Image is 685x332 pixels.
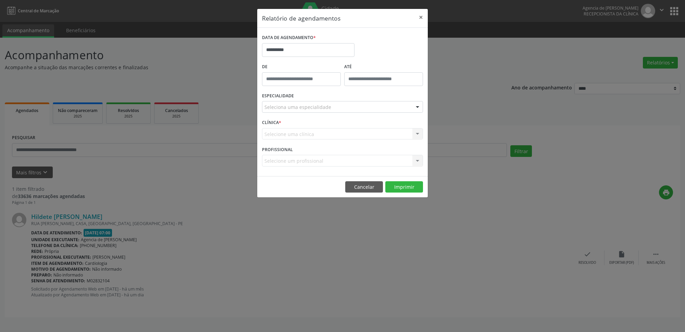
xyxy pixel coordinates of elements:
label: ESPECIALIDADE [262,91,294,101]
label: DATA DE AGENDAMENTO [262,33,316,43]
label: ATÉ [344,62,423,72]
label: De [262,62,341,72]
span: Seleciona uma especialidade [264,103,331,111]
h5: Relatório de agendamentos [262,14,340,23]
button: Imprimir [385,181,423,193]
button: Close [414,9,428,26]
label: CLÍNICA [262,118,281,128]
label: PROFISSIONAL [262,144,293,155]
button: Cancelar [345,181,383,193]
